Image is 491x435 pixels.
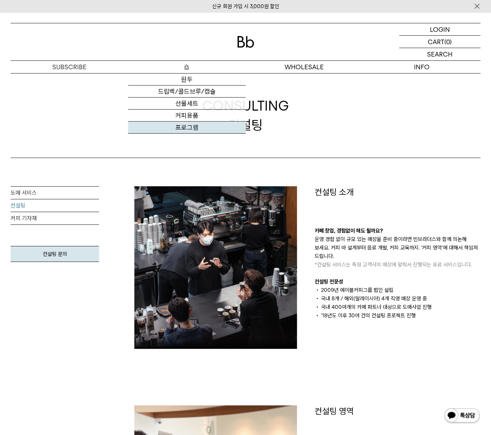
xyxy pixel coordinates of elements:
[315,277,481,286] p: 컨설팅 전문성
[128,98,245,110] a: 선물세트
[246,61,363,73] p: WHOLESALE
[315,186,481,198] p: 컨설팅 소개
[444,407,480,424] img: 카카오톡 채널 1:1 채팅 버튼
[399,36,480,48] a: CART (0)
[315,311,481,320] li: ‘18년도 이후 30여 건의 컨설팅 프로젝트 진행
[128,122,245,134] a: 프로그램
[315,227,481,235] p: 카페 창업, 경험없이 해도 될까요?
[315,235,481,269] p: 운영 경험 없이 규모 있는 매장을 준비 중이라면 빈브라더스와 함께 의논해 보세요. 커피 바 설계부터 음료 개발, 커피 교육까지. ‘커피 영역’에 대해서 책임져 드립니다.
[11,246,99,262] a: 컨설팅 문의
[315,261,472,268] span: *컨설팅 서비스는 특정 고객사의 매장에 맞춰서 진행되는 유료 서비스입니다.
[11,212,99,225] a: 커피 기자재
[444,36,452,48] p: (0)
[128,110,245,122] a: 커피용품
[315,303,481,311] li: 국내 400여개의 카페 파트너 대상으로 도매사업 진행
[212,3,279,10] a: 신규 회원 가입 시 3,000원 할인
[202,96,289,115] span: CONSULTING
[11,187,99,199] a: 도매 서비스
[363,61,480,73] p: INFO
[315,294,481,303] li: 국내 8개 / 해외(말레이시아) 4개 직영 매장 운영 중
[430,23,450,35] p: LOGIN
[237,36,254,48] img: 로고
[315,405,481,417] p: 컨설팅 영역
[11,199,99,212] a: 컨설팅
[427,48,452,60] p: SEARCH
[315,286,481,294] li: 2009년 에이블커피그룹 법인 설립
[128,74,245,86] a: 원두
[202,96,289,134] div: 컨설팅
[128,86,245,98] a: 드립백/콜드브루/캡슐
[428,36,444,48] p: CART
[399,23,480,36] a: LOGIN
[128,61,245,73] a: 숍
[11,61,128,73] a: SUBSCRIBE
